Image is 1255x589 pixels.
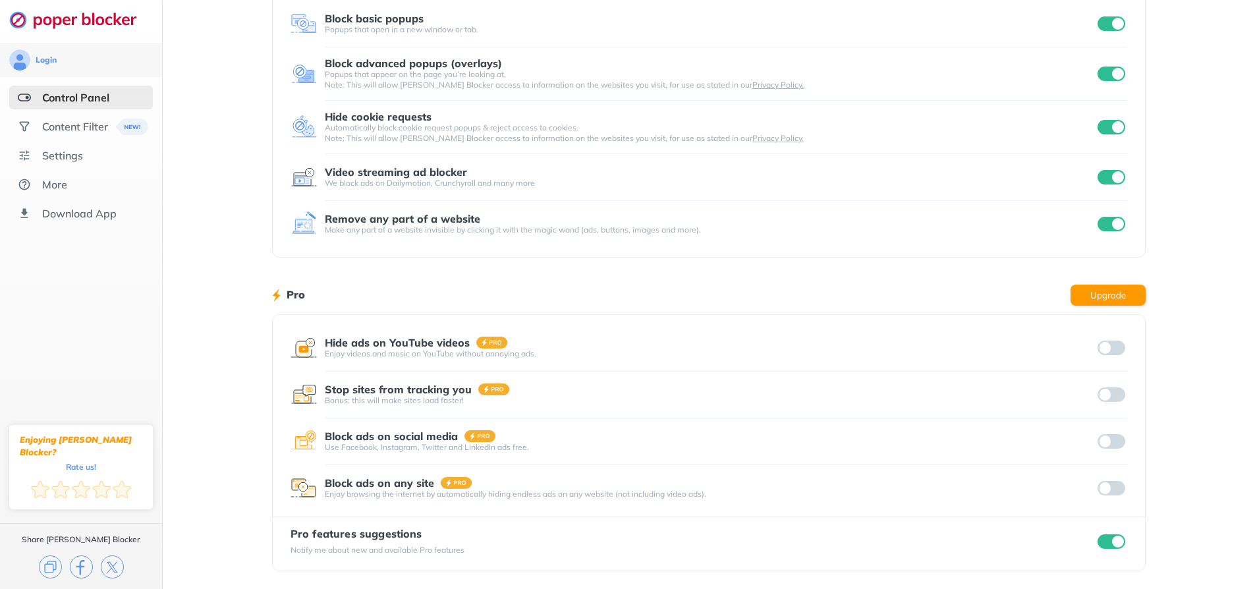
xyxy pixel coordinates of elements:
img: feature icon [291,61,317,87]
div: Content Filter [42,120,108,133]
div: Block basic popups [325,13,424,24]
img: facebook.svg [70,555,93,578]
div: We block ads on Dailymotion, Crunchyroll and many more [325,178,1096,188]
img: pro-badge.svg [464,430,496,442]
button: Upgrade [1071,285,1146,306]
div: More [42,178,67,191]
div: Share [PERSON_NAME] Blocker [22,534,140,545]
div: Remove any part of a website [325,213,480,225]
div: Stop sites from tracking you [325,383,472,395]
div: Login [36,55,57,65]
div: Settings [42,149,83,162]
img: feature icon [291,11,317,37]
div: Enjoy videos and music on YouTube without annoying ads. [325,349,1096,359]
img: feature icon [291,428,317,455]
img: logo-webpage.svg [9,11,151,29]
div: Use Facebook, Instagram, Twitter and LinkedIn ads free. [325,442,1096,453]
img: about.svg [18,178,31,191]
div: Automatically block cookie request popups & reject access to cookies. Note: This will allow [PERS... [325,123,1096,144]
div: Download App [42,207,117,220]
div: Hide ads on YouTube videos [325,337,470,349]
img: feature icon [291,211,317,237]
img: feature icon [291,335,317,361]
div: Control Panel [42,91,109,104]
img: pro-badge.svg [478,383,510,395]
img: lighting bolt [272,287,281,303]
img: settings.svg [18,149,31,162]
div: Video streaming ad blocker [325,166,467,178]
img: social.svg [18,120,31,133]
div: Pro features suggestions [291,528,464,540]
div: Block advanced popups (overlays) [325,57,502,69]
img: feature icon [291,381,317,408]
div: Enjoying [PERSON_NAME] Blocker? [20,434,142,459]
img: feature icon [291,114,317,140]
div: Make any part of a website invisible by clicking it with the magic wand (ads, buttons, images and... [325,225,1096,235]
img: download-app.svg [18,207,31,220]
div: Block ads on any site [325,477,434,489]
img: x.svg [101,555,124,578]
h1: Pro [287,286,305,303]
div: Enjoy browsing the internet by automatically hiding endless ads on any website (not including vid... [325,489,1096,499]
img: feature icon [291,475,317,501]
div: Popups that appear on the page you’re looking at. Note: This will allow [PERSON_NAME] Blocker acc... [325,69,1096,90]
img: menuBanner.svg [116,119,148,135]
div: Block ads on social media [325,430,458,442]
img: pro-badge.svg [441,477,472,489]
div: Popups that open in a new window or tab. [325,24,1096,35]
img: feature icon [291,164,317,190]
img: pro-badge.svg [476,337,508,349]
img: copy.svg [39,555,62,578]
div: Rate us! [66,464,96,470]
img: features-selected.svg [18,91,31,104]
a: Privacy Policy. [752,133,804,143]
div: Notify me about new and available Pro features [291,545,464,555]
div: Hide cookie requests [325,111,432,123]
img: avatar.svg [9,49,30,70]
div: Bonus: this will make sites load faster! [325,395,1096,406]
a: Privacy Policy. [752,80,804,90]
